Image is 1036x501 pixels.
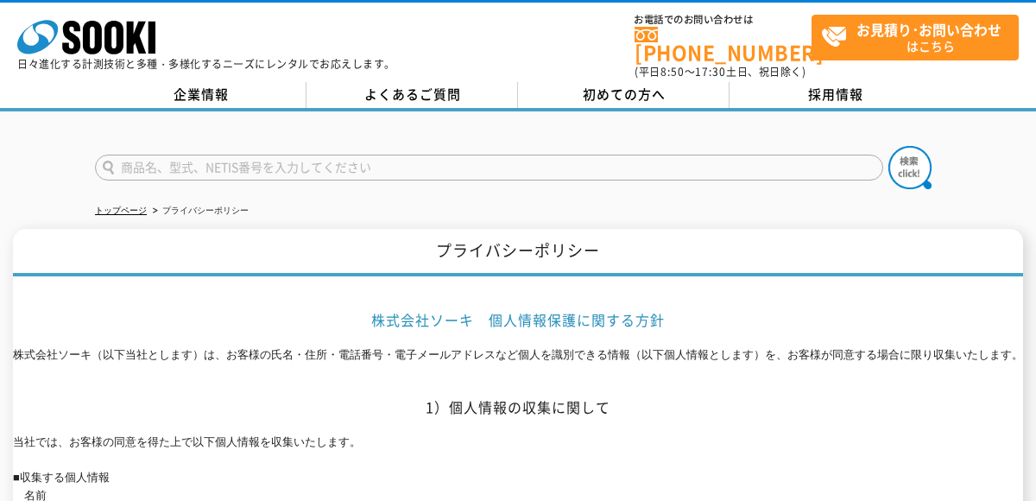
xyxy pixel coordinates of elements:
[13,434,1023,452] p: 当社では、お客様の同意を得た上で以下個人情報を収集いたします。
[95,155,883,181] input: 商品名、型式、NETIS番号を入力してください
[17,59,395,69] p: 日々進化する計測技術と多種・多様化するニーズにレンタルでお応えします。
[888,146,932,189] img: btn_search.png
[695,64,726,79] span: 17:30
[95,82,306,108] a: 企業情報
[812,15,1019,60] a: お見積り･お問い合わせはこちら
[95,206,147,215] a: トップページ
[13,346,1023,365] p: 株式会社ソーキ（以下当社とします）は、お客様の氏名・住所・電話番号・電子メールアドレスなど個人を識別できる情報（以下個人情報とします）を、お客様が同意する場合に限り収集いたします。
[518,82,730,108] a: 初めての方へ
[660,64,685,79] span: 8:50
[13,229,1023,276] h1: プライバシーポリシー
[635,27,812,62] a: [PHONE_NUMBER]
[583,85,666,104] span: 初めての方へ
[730,82,941,108] a: 採用情報
[13,311,1023,329] h2: 株式会社ソーキ 個人情報保護に関する方針
[306,82,518,108] a: よくあるご質問
[821,16,1018,59] span: はこちら
[13,469,1023,487] p: ■収集する個人情報
[856,19,1001,40] strong: お見積り･お問い合わせ
[149,202,249,220] li: プライバシーポリシー
[635,64,805,79] span: (平日 ～ 土日、祝日除く)
[13,398,1023,416] h2: 1）個人情報の収集に関して
[635,15,812,25] span: お電話でのお問い合わせは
